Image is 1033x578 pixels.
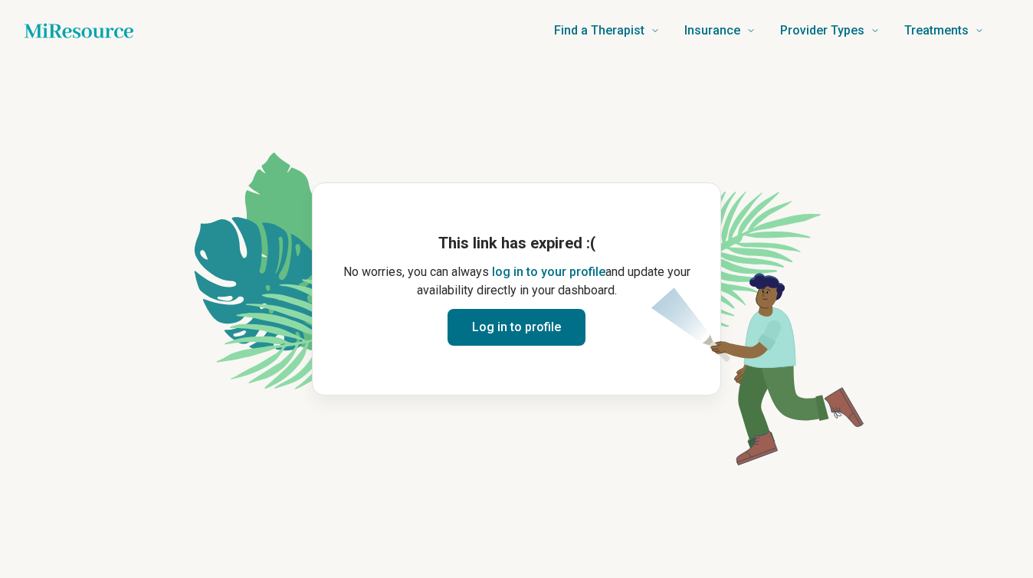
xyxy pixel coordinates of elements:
span: Provider Types [780,20,864,41]
span: Find a Therapist [554,20,644,41]
span: Insurance [684,20,740,41]
button: log in to your profile [492,263,605,281]
a: Home page [25,15,133,46]
span: Treatments [904,20,969,41]
p: No worries, you can always and update your availability directly in your dashboard. [337,263,696,300]
h1: This link has expired :( [337,232,696,254]
button: Log in to profile [448,309,585,346]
